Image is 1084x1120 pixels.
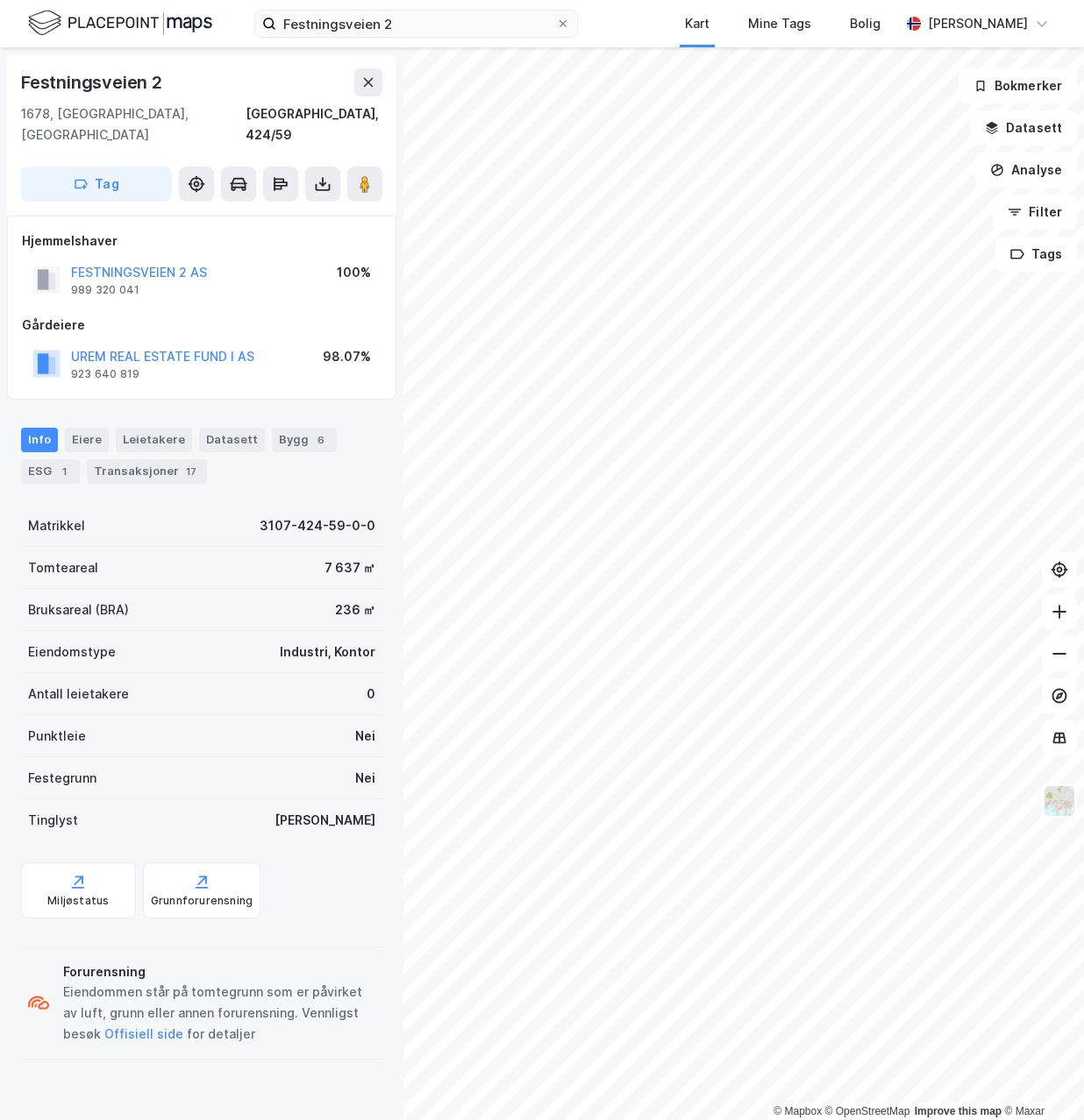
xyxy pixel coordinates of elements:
div: Info [21,428,58,452]
input: Søk på adresse, matrikkel, gårdeiere, leietakere eller personer [276,11,556,37]
div: Bolig [850,13,881,34]
img: logo.f888ab2527a4732fd821a326f86c7f29.svg [28,8,212,39]
div: Eiendomstype [28,642,116,663]
div: Tomteareal [28,557,98,578]
a: Mapbox [774,1105,822,1117]
div: Mine Tags [748,13,811,34]
button: Tag [21,167,172,202]
button: Filter [993,195,1077,230]
div: Tinglyst [28,810,78,831]
div: 3107-424-59-0-0 [260,515,375,536]
div: Nei [355,768,375,789]
div: 1678, [GEOGRAPHIC_DATA], [GEOGRAPHIC_DATA] [21,103,246,145]
div: Datasett [199,428,265,452]
div: 6 [312,431,330,449]
div: 1 [55,463,73,480]
a: OpenStreetMap [825,1105,910,1117]
div: 989 320 041 [71,283,139,297]
div: [GEOGRAPHIC_DATA], 424/59 [246,103,382,145]
div: Miljøstatus [47,894,109,908]
div: Eiere [65,428,109,452]
div: Nei [355,726,375,747]
div: Gårdeiere [22,315,382,336]
a: Improve this map [915,1105,1002,1117]
div: 17 [182,463,200,480]
div: Eiendommen står på tomtegrunn som er påvirket av luft, grunn eller annen forurensning. Vennligst ... [63,982,375,1045]
div: 0 [367,684,375,705]
div: [PERSON_NAME] [275,810,375,831]
div: Antall leietakere [28,684,129,705]
div: Hjemmelshaver [22,230,382,252]
div: Punktleie [28,726,86,747]
div: 100% [337,262,371,283]
div: Kart [685,13,710,34]
div: Transaksjoner [87,459,207,484]
button: Bokmerker [959,68,1077,103]
button: Tags [995,237,1077,272]
div: Grunnforurensning [151,894,253,908]
div: Leietakere [116,428,192,452]
button: Datasett [970,110,1077,145]
div: 7 637 ㎡ [324,557,375,578]
div: [PERSON_NAME] [928,13,1028,34]
div: Industri, Kontor [280,642,375,663]
button: Analyse [975,152,1077,188]
img: Z [1043,784,1076,818]
div: Bruksareal (BRA) [28,599,129,620]
div: 98.07% [323,346,371,367]
div: ESG [21,459,80,484]
div: Festningsveien 2 [21,68,166,96]
div: 923 640 819 [71,367,139,381]
iframe: Chat Widget [996,1036,1084,1120]
div: Festegrunn [28,768,96,789]
div: Forurensning [63,961,375,982]
div: Bygg [272,428,337,452]
div: Matrikkel [28,515,85,536]
div: 236 ㎡ [335,599,375,620]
